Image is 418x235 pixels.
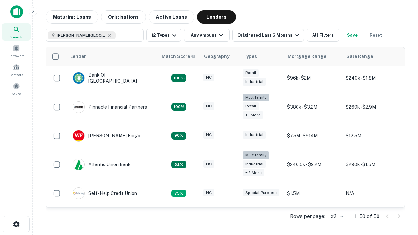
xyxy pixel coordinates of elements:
[70,53,86,60] div: Lender
[162,53,194,60] h6: Match Score
[184,29,230,42] button: Any Amount
[243,78,266,86] div: Industrial
[343,181,401,206] td: N/A
[66,47,158,66] th: Lender
[73,130,84,141] img: picture
[171,103,186,111] div: Matching Properties: 24, hasApolloMatch: undefined
[243,102,259,110] div: Retail
[284,90,343,123] td: $380k - $3.2M
[203,131,214,139] div: NC
[10,72,23,77] span: Contacts
[343,66,401,90] td: $240k - $1.8M
[355,212,379,220] p: 1–50 of 50
[203,102,214,110] div: NC
[284,181,343,206] td: $1.5M
[57,32,106,38] span: [PERSON_NAME][GEOGRAPHIC_DATA], [GEOGRAPHIC_DATA]
[73,72,151,84] div: Bank Of [GEOGRAPHIC_DATA]
[243,94,269,101] div: Multifamily
[171,161,186,168] div: Matching Properties: 11, hasApolloMatch: undefined
[243,169,264,177] div: + 2 more
[12,91,21,96] span: Saved
[243,111,263,119] div: + 1 more
[385,162,418,193] iframe: Chat Widget
[171,74,186,82] div: Matching Properties: 14, hasApolloMatch: undefined
[101,10,146,23] button: Originations
[243,151,269,159] div: Multifamily
[365,29,386,42] button: Reset
[342,29,363,42] button: Save your search to get updates of matches that match your search criteria.
[162,53,196,60] div: Capitalize uses an advanced AI algorithm to match your search with the best lender. The match sco...
[307,29,339,42] button: All Filters
[243,189,279,196] div: Special Purpose
[73,130,140,142] div: [PERSON_NAME] Fargo
[171,132,186,140] div: Matching Properties: 12, hasApolloMatch: undefined
[239,47,284,66] th: Types
[146,29,181,42] button: 12 Types
[284,123,343,148] td: $7.5M - $914M
[73,187,137,199] div: Self-help Credit Union
[243,131,266,139] div: Industrial
[10,34,22,39] span: Search
[2,80,31,98] a: Saved
[46,10,98,23] button: Maturing Loans
[73,102,84,113] img: picture
[149,10,194,23] button: Active Loans
[203,189,214,196] div: NC
[284,47,343,66] th: Mortgage Range
[73,159,84,170] img: picture
[2,42,31,60] a: Borrowers
[243,53,257,60] div: Types
[171,190,186,197] div: Matching Properties: 10, hasApolloMatch: undefined
[197,10,236,23] button: Lenders
[288,53,326,60] div: Mortgage Range
[343,90,401,123] td: $260k - $2.9M
[8,53,24,58] span: Borrowers
[328,211,344,221] div: 50
[73,101,147,113] div: Pinnacle Financial Partners
[232,29,304,42] button: Originated Last 6 Months
[2,61,31,79] a: Contacts
[73,159,131,170] div: Atlantic Union Bank
[290,212,325,220] p: Rows per page:
[284,148,343,181] td: $246.5k - $9.2M
[237,31,301,39] div: Originated Last 6 Months
[203,74,214,81] div: NC
[343,148,401,181] td: $290k - $1.5M
[73,72,84,84] img: picture
[204,53,230,60] div: Geography
[243,160,266,168] div: Industrial
[2,23,31,41] a: Search
[343,47,401,66] th: Sale Range
[284,66,343,90] td: $96k - $2M
[10,5,23,18] img: capitalize-icon.png
[203,160,214,168] div: NC
[243,69,259,77] div: Retail
[73,188,84,199] img: picture
[346,53,373,60] div: Sale Range
[200,47,239,66] th: Geography
[343,123,401,148] td: $12.5M
[158,47,200,66] th: Capitalize uses an advanced AI algorithm to match your search with the best lender. The match sco...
